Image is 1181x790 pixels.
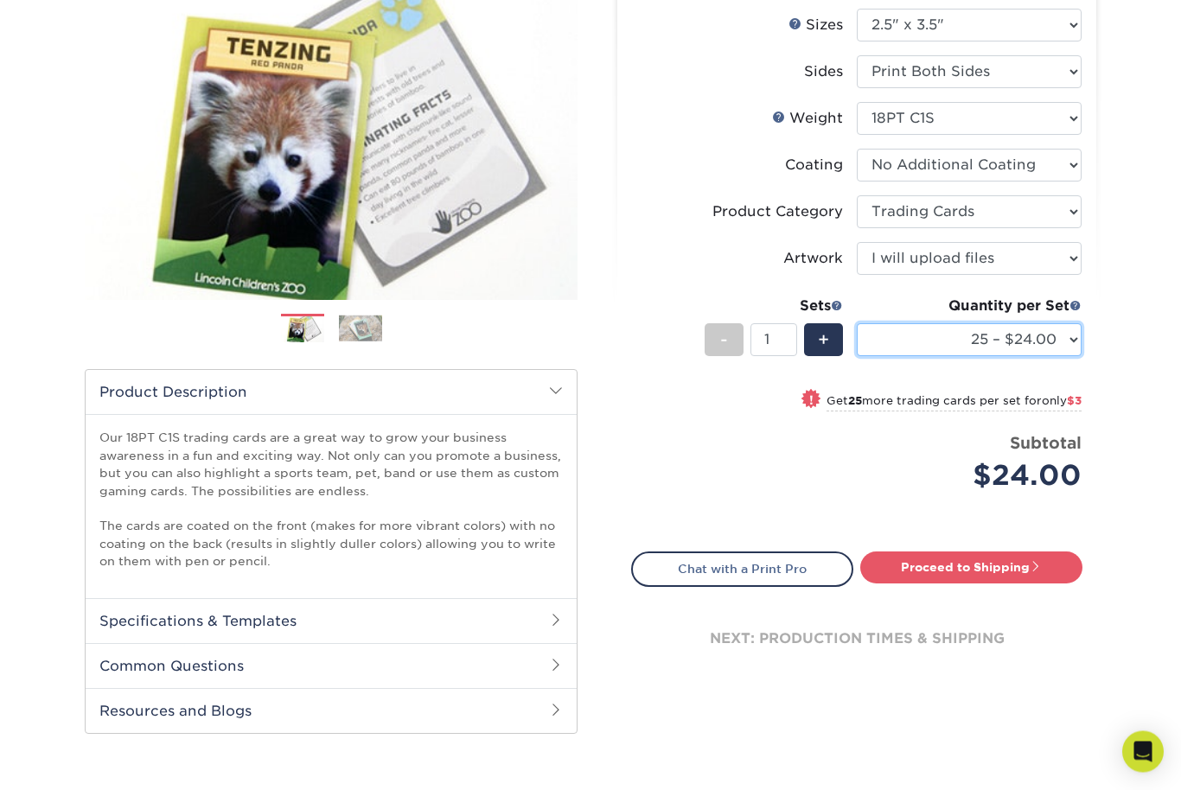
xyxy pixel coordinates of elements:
div: Sets [705,296,843,317]
div: Artwork [783,249,843,270]
div: Quantity per Set [857,296,1082,317]
span: ! [809,392,814,410]
strong: Subtotal [1010,434,1082,453]
span: - [720,328,728,354]
img: Trading Cards 01 [281,315,324,346]
strong: 25 [848,395,862,408]
div: $24.00 [870,456,1082,497]
h2: Specifications & Templates [86,599,577,644]
h2: Product Description [86,371,577,415]
div: next: production times & shipping [631,588,1082,691]
div: Weight [772,109,843,130]
a: Chat with a Print Pro [631,552,853,587]
span: + [818,328,829,354]
h2: Resources and Blogs [86,689,577,734]
p: Our 18PT C1S trading cards are a great way to grow your business awareness in a fun and exciting ... [99,430,563,570]
div: Coating [785,156,843,176]
div: Product Category [712,202,843,223]
div: Sides [804,62,843,83]
span: only [1042,395,1082,408]
div: Open Intercom Messenger [1122,731,1164,773]
span: $3 [1067,395,1082,408]
small: Get more trading cards per set for [827,395,1082,412]
div: Sizes [788,16,843,36]
img: Trading Cards 02 [339,315,382,342]
a: Proceed to Shipping [860,552,1082,583]
h2: Common Questions [86,644,577,689]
